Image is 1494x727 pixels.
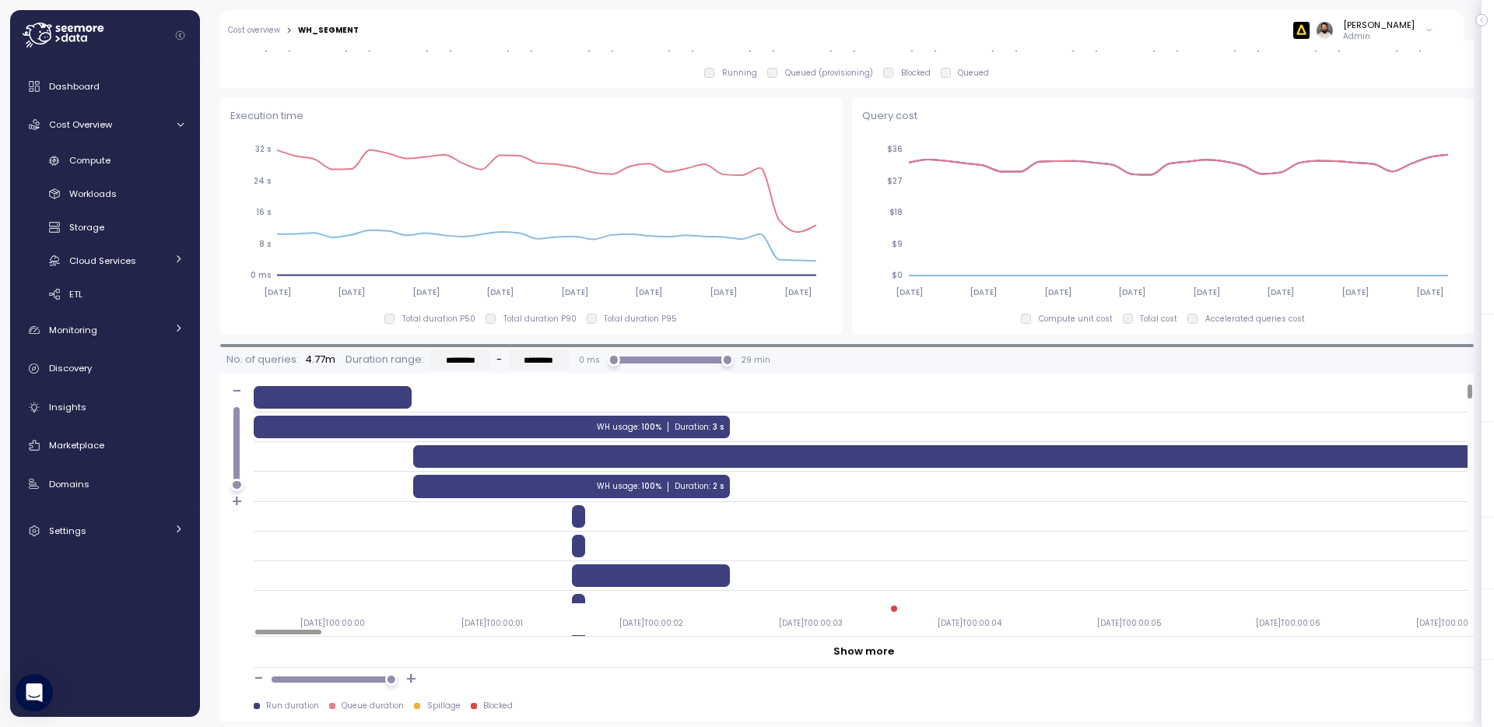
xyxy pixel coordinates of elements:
span: Cloud Services [69,255,136,267]
tspan: [DATE] [784,287,811,297]
tspan: 32 s [255,145,271,155]
tspan: [DATE] [910,42,937,52]
tspan: [DATE] [1193,287,1220,297]
a: Insights [16,392,194,423]
tspan: 8 s [259,239,271,249]
tspan: 16 s [256,208,271,218]
span: Storage [69,221,104,234]
p: [DATE]T00:00:02 [572,619,730,630]
img: 6628aa71fabf670d87b811be.PNG [1293,22,1310,38]
p: 2 s [713,481,724,492]
p: 0 ms [579,355,600,366]
tspan: [DATE] [586,42,613,52]
span: Domains [49,478,89,490]
div: Show more [833,644,894,659]
p: [DATE]T00:00:04 [891,619,1049,630]
div: [PERSON_NAME] [1343,19,1415,31]
p: Running [722,68,757,79]
h2: - [232,383,242,399]
button: Collapse navigation [170,30,190,41]
tspan: [DATE] [710,287,737,297]
a: Compute [16,148,194,174]
p: Total duration P90 [503,314,577,325]
tspan: [DATE] [667,42,694,52]
a: Discovery [16,353,194,385]
tspan: [DATE] [486,287,514,297]
p: Compute unit cost [1039,314,1113,325]
a: ETL [16,281,194,307]
div: Open Intercom Messenger [16,674,53,711]
div: Spillage [427,701,461,711]
button: Show more [826,637,902,668]
tspan: $36 [887,145,903,155]
div: WH usage : [597,422,661,433]
tspan: $18 [889,208,903,218]
div: Blocked [483,701,513,711]
span: Dashboard [49,80,100,93]
p: Blocked [901,68,931,79]
tspan: $9 [892,239,903,249]
a: Monitoring [16,314,194,346]
span: Discovery [49,362,92,374]
tspan: [DATE] [990,42,1017,52]
a: Workloads [16,181,194,207]
a: Domains [16,469,194,500]
tspan: [DATE] [829,42,856,52]
p: Queued [958,68,989,79]
span: Compute [69,154,110,167]
a: Dashboard [16,71,194,102]
h2: + [405,668,417,690]
tspan: [DATE] [1415,287,1443,297]
h2: + [231,493,243,509]
p: 100% [642,481,661,492]
tspan: 0 ms [251,271,271,281]
p: Admin [1343,31,1415,42]
tspan: [DATE] [895,287,922,297]
p: Total duration P50 [402,314,475,325]
a: Marketplace [16,430,194,461]
tspan: [DATE] [1233,42,1260,52]
tspan: [DATE] [748,42,775,52]
tspan: [DATE] [1341,287,1369,297]
a: Storage [16,215,194,241]
span: ETL [69,288,82,300]
a: Cloud Services [16,248,194,273]
span: Marketplace [49,439,104,451]
div: Queue duration [342,701,404,711]
tspan: [DATE] [635,287,662,297]
p: [DATE]T00:00:00 [254,619,412,630]
span: Monitoring [49,324,97,336]
tspan: 24 s [254,176,271,186]
tspan: [DATE] [1313,42,1341,52]
p: Query cost [862,108,1464,124]
p: [DATE]T00:00:05 [1050,619,1208,630]
tspan: [DATE] [263,42,290,52]
tspan: $27 [887,176,903,186]
tspan: [DATE] [344,42,371,52]
div: Duration : [675,481,724,492]
tspan: [DATE] [412,287,439,297]
a: Cost overview [228,26,280,34]
tspan: [DATE] [1394,42,1421,52]
p: 4.77m [305,352,335,367]
tspan: [DATE] [561,287,588,297]
img: ACg8ocLskjvUhBDgxtSFCRx4ztb74ewwa1VrVEuDBD_Ho1mrTsQB-QE=s96-c [1317,22,1333,38]
p: [DATE]T00:00:01 [413,619,571,630]
p: [DATE]T00:00:03 [731,619,889,630]
a: Cost Overview [16,109,194,140]
p: [DATE]T00:00:06 [1209,619,1367,630]
span: Workloads [69,188,117,200]
p: Accelerated queries cost [1205,314,1305,325]
p: 29 min [742,355,770,366]
div: Duration : [675,422,724,433]
tspan: [DATE] [1071,42,1098,52]
p: 100% [642,422,661,433]
tspan: [DATE] [263,287,290,297]
p: Execution time [230,108,832,124]
div: > [286,26,292,36]
p: No. of queries: [226,352,299,367]
h2: - [254,668,264,690]
tspan: [DATE] [1267,287,1294,297]
p: 3 s [713,422,724,433]
a: Settings [16,515,194,546]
